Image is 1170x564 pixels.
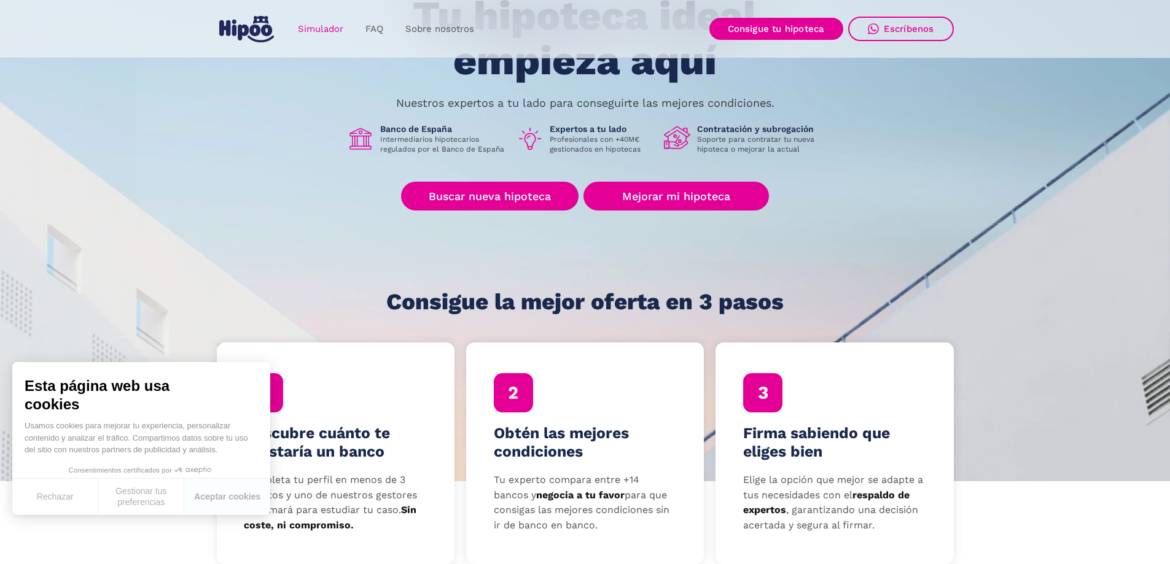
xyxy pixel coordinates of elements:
strong: negocia a tu favor [536,489,625,501]
a: Consigue tu hipoteca [709,18,843,40]
h1: Contratación y subrogación [697,123,824,134]
a: Simulador [287,17,354,41]
h1: Consigue la mejor oferta en 3 pasos [386,290,784,314]
p: Elige la opción que mejor se adapte a tus necesidades con el , garantizando una decisión acertada... [743,473,926,533]
p: Completa tu perfil en menos de 3 minutos y uno de nuestros gestores te llamará para estudiar tu c... [244,473,427,533]
strong: Sin coste, ni compromiso. [244,504,416,531]
p: Intermediarios hipotecarios regulados por el Banco de España [380,134,507,154]
h1: Banco de España [380,123,507,134]
a: home [217,11,277,47]
h4: Firma sabiendo que eliges bien [743,424,926,461]
h4: Obtén las mejores condiciones [494,424,677,461]
p: Soporte para contratar tu nueva hipoteca o mejorar la actual [697,134,824,154]
a: Mejorar mi hipoteca [583,182,768,211]
a: Buscar nueva hipoteca [401,182,579,211]
p: Nuestros expertos a tu lado para conseguirte las mejores condiciones. [396,98,774,108]
h1: Expertos a tu lado [550,123,654,134]
a: Sobre nosotros [394,17,485,41]
div: Escríbenos [884,23,934,34]
a: Escríbenos [848,17,954,41]
a: FAQ [354,17,394,41]
p: Profesionales con +40M€ gestionados en hipotecas [550,134,654,154]
p: Tu experto compara entre +14 bancos y para que consigas las mejores condiciones sin ir de banco e... [494,473,677,533]
h4: Descubre cuánto te prestaría un banco [244,424,427,461]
